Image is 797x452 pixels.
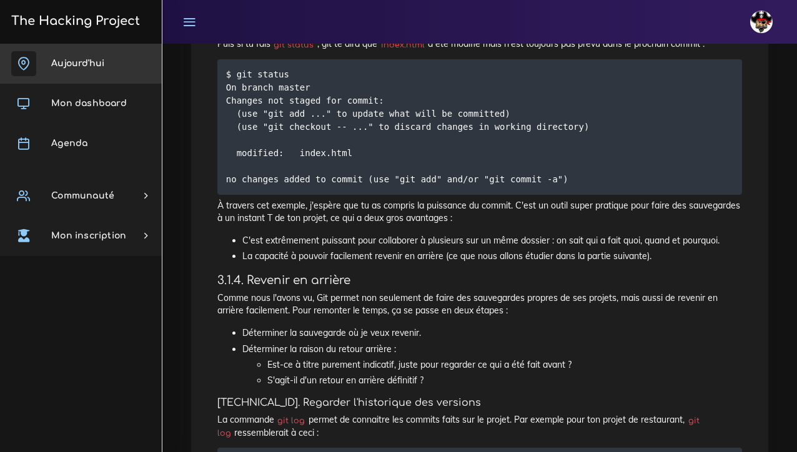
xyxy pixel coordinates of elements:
code: git log [274,415,309,427]
p: À travers cet exemple, j'espère que tu as compris la puissance du commit. C'est un outil super pr... [217,199,742,225]
li: S'agit-il d'un retour en arrière définitif ? [267,373,742,388]
span: Mon inscription [51,231,126,240]
span: Communauté [51,191,114,200]
h4: 3.1.4. Revenir en arrière [217,273,742,287]
code: git status [270,39,317,51]
h3: The Hacking Project [7,14,140,28]
h5: [TECHNICAL_ID]. Regarder l'historique des versions [217,397,742,409]
li: La capacité à pouvoir facilement revenir en arrière (ce que nous allons étudier dans la partie su... [242,248,742,264]
img: avatar [750,11,773,33]
p: Puis si tu fais , git te dira que a été modifié mais n'est toujours pas prévu dans le prochain co... [217,37,742,50]
span: Agenda [51,139,87,148]
li: Déterminer la sauvegarde où je veux revenir. [242,325,742,341]
code: $ git status On branch master Changes not staged for commit: (use "git add ..." to update what wi... [226,67,590,186]
li: C'est extrêmement puissant pour collaborer à plusieurs sur un même dossier : on sait qui a fait q... [242,233,742,248]
p: Comme nous l'avons vu, Git permet non seulement de faire des sauvegardes propres de ses projets, ... [217,292,742,317]
p: La commande permet de connaitre les commits faits sur le projet. Par exemple pour ton projet de r... [217,413,742,439]
span: Aujourd'hui [51,59,104,68]
span: Mon dashboard [51,99,127,108]
li: Est-ce à titre purement indicatif, juste pour regarder ce qui a été fait avant ? [267,357,742,373]
code: index.html [377,39,428,51]
li: Déterminer la raison du retour arrière : [242,341,742,389]
code: git log [217,415,700,440]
